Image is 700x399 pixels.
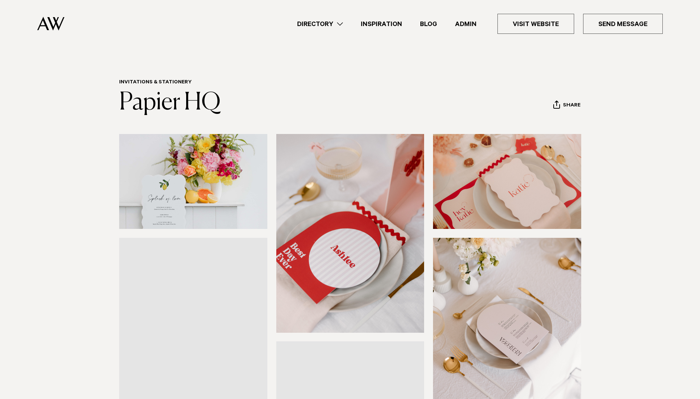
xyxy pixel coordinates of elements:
[119,80,192,86] a: Invitations & Stationery
[288,19,352,29] a: Directory
[497,14,574,34] a: Visit Website
[446,19,486,29] a: Admin
[119,91,220,115] a: Papier HQ
[352,19,411,29] a: Inspiration
[37,17,64,31] img: Auckland Weddings Logo
[553,100,581,111] button: Share
[563,102,580,109] span: Share
[411,19,446,29] a: Blog
[583,14,663,34] a: Send Message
